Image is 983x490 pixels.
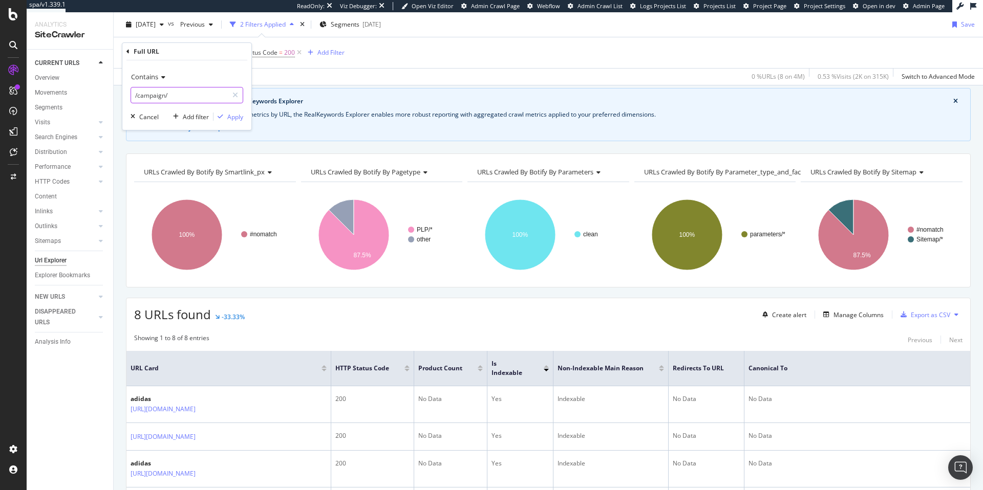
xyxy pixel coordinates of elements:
div: No Data [749,459,966,468]
div: 2 Filters Applied [240,20,286,29]
a: HTTP Codes [35,176,96,187]
a: Open Viz Editor [401,2,454,10]
span: Webflow [537,2,560,10]
text: 100% [179,231,195,238]
button: Add Filter [304,47,345,59]
span: Contains [131,72,158,81]
span: Admin Page [913,2,945,10]
button: Next [949,333,963,346]
h4: URLs Crawled By Botify By parameter_type_and_facets [642,164,825,180]
button: Previous [176,16,217,33]
div: Visits [35,117,50,128]
button: Segments[DATE] [315,16,385,33]
a: Visits [35,117,96,128]
text: clean [583,231,598,238]
div: 200 [335,394,410,404]
div: Manage Columns [834,310,884,319]
div: CURRENT URLS [35,58,79,69]
div: HTTP Codes [35,176,70,187]
div: -33.33% [222,313,245,321]
button: Switch to Advanced Mode [897,69,975,85]
div: Switch to Advanced Mode [902,72,975,81]
div: Open Intercom Messenger [948,455,973,480]
text: 100% [679,231,695,238]
span: Project Settings [804,2,845,10]
a: Content [35,191,106,202]
button: 2 Filters Applied [226,16,298,33]
button: Apply [213,112,243,122]
div: Distribution [35,147,67,158]
svg: A chart. [801,190,961,279]
span: Segments [331,20,359,29]
div: Url Explorer [35,255,67,266]
div: No Data [749,431,966,440]
span: Is Indexable [491,359,528,377]
span: Project Page [753,2,786,10]
div: Previous [908,336,932,344]
div: Export as CSV [911,310,950,319]
div: ReadOnly: [297,2,325,10]
div: adidas [131,459,240,468]
a: CURRENT URLS [35,58,96,69]
span: Open Viz Editor [412,2,454,10]
div: No Data [418,394,483,404]
button: Save [948,16,975,33]
a: Project Settings [794,2,845,10]
a: Open in dev [853,2,895,10]
div: DISAPPEARED URLS [35,306,87,328]
div: Indexable [558,394,664,404]
span: Projects List [703,2,736,10]
a: NEW URLS [35,292,96,302]
div: Content [35,191,57,202]
div: Movements [35,87,67,98]
button: Cancel [126,112,159,122]
text: parameters/* [750,231,785,238]
span: Previous [176,20,205,29]
span: Logs Projects List [640,2,686,10]
div: No Data [749,394,966,404]
div: Next [949,336,963,344]
div: While the Site Explorer provides crawl metrics by URL, the RealKeywords Explorer enables more rob... [139,110,958,119]
div: 200 [335,431,410,440]
button: Previous [908,333,932,346]
span: URLs Crawled By Botify By sitemap [810,167,916,176]
span: Product Count [418,364,462,373]
div: times [298,19,307,30]
span: HTTP Status Code [335,364,389,373]
div: Indexable [558,431,664,440]
button: Add filter [169,112,209,122]
span: URL Card [131,364,319,373]
a: Projects List [694,2,736,10]
span: vs [168,19,176,28]
span: Admin Crawl Page [471,2,520,10]
a: Admin Page [903,2,945,10]
div: Explorer Bookmarks [35,270,90,281]
div: Apply [227,113,243,121]
h4: URLs Crawled By Botify By smartlink_px [142,164,287,180]
a: [URL][DOMAIN_NAME] [131,432,196,442]
a: Outlinks [35,221,96,232]
div: Search Engines [35,132,77,143]
span: URLs Crawled By Botify By smartlink_px [144,167,265,176]
a: Search Engines [35,132,96,143]
text: 100% [512,231,528,238]
h4: URLs Crawled By Botify By parameters [475,164,620,180]
div: No Data [673,394,740,404]
div: Cancel [139,113,159,121]
div: Inlinks [35,206,53,217]
div: Showing 1 to 8 of 8 entries [134,333,209,346]
div: Save [961,20,975,29]
div: Yes [491,394,549,404]
div: Outlinks [35,221,57,232]
a: Overview [35,73,106,83]
div: A chart. [467,190,628,279]
a: Sitemaps [35,236,96,247]
svg: A chart. [301,190,461,279]
div: Crawl metrics are now in the RealKeywords Explorer [149,97,953,106]
span: HTTP Status Code [226,48,277,57]
svg: A chart. [634,190,795,279]
a: Segments [35,102,106,113]
text: #nomatch [916,226,944,233]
